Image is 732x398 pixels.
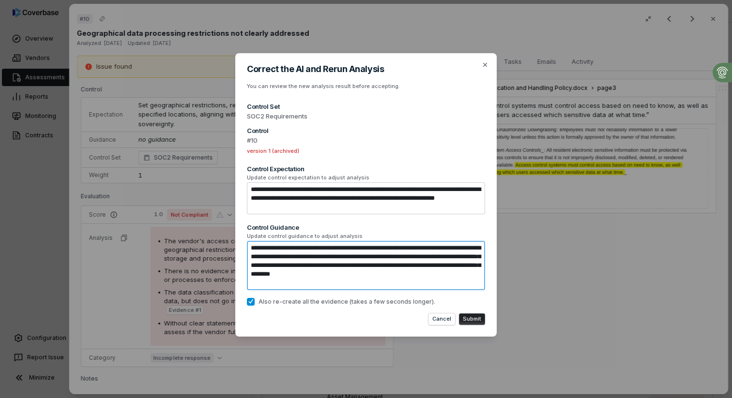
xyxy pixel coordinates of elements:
span: You can review the new analysis result before accepting. [247,83,400,89]
button: Submit [459,313,485,325]
span: Update control expectation to adjust analysis [247,174,485,181]
h2: Correct the AI and Rerun Analysis [247,65,485,74]
span: SOC2 Requirements [247,112,485,121]
div: Control Guidance [247,223,485,232]
span: Update control guidance to adjust analysis [247,233,485,240]
button: Cancel [428,313,455,325]
div: Control Set [247,102,485,111]
button: Also re-create all the evidence (takes a few seconds longer). [247,298,255,306]
span: #10 [247,136,485,146]
span: Also re-create all the evidence (takes a few seconds longer). [259,298,435,306]
div: Control Expectation [247,164,485,173]
span: version 1 (archived) [247,147,299,154]
div: Control [247,126,485,135]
